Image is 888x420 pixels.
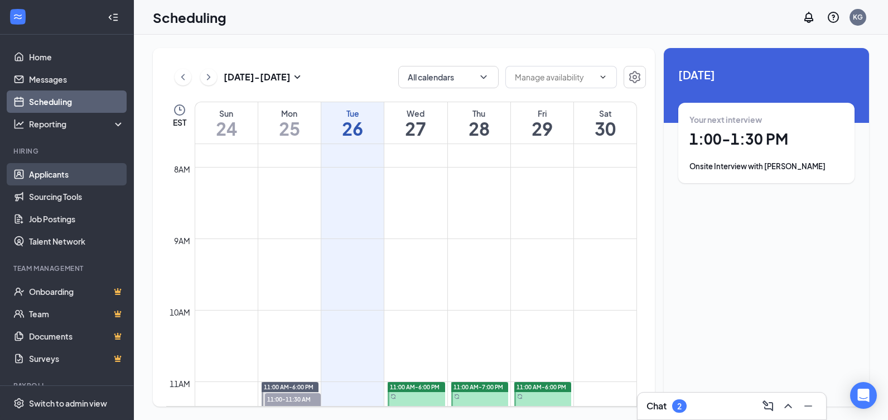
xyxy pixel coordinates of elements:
svg: ChevronUp [781,399,795,413]
button: ChevronUp [779,397,797,415]
h1: 24 [195,119,258,138]
svg: Minimize [802,399,815,413]
h1: 29 [511,119,573,138]
a: Home [29,46,124,68]
div: Switch to admin view [29,398,107,409]
div: 8am [172,163,192,175]
h1: 27 [384,119,447,138]
svg: ChevronDown [478,71,489,83]
svg: Settings [628,70,641,84]
svg: Sync [454,394,460,399]
svg: Clock [173,103,186,117]
div: Thu [448,108,510,119]
div: Fri [511,108,573,119]
div: 11am [167,378,192,390]
h1: 26 [321,119,384,138]
h3: [DATE] - [DATE] [224,71,291,83]
a: Applicants [29,163,124,185]
svg: WorkstreamLogo [12,11,23,22]
h1: 1:00 - 1:30 PM [689,130,843,149]
a: TeamCrown [29,303,124,325]
div: Mon [258,108,321,119]
a: August 30, 2025 [574,102,636,144]
span: [DATE] [678,66,855,83]
a: Sourcing Tools [29,185,124,208]
a: August 28, 2025 [448,102,510,144]
div: 2 [677,402,682,411]
div: 10am [167,306,192,318]
a: Scheduling [29,90,124,113]
svg: Collapse [108,12,119,23]
a: August 27, 2025 [384,102,447,144]
a: SurveysCrown [29,347,124,370]
button: ChevronLeft [175,69,191,85]
button: All calendarsChevronDown [398,66,499,88]
div: Sun [195,108,258,119]
a: August 25, 2025 [258,102,321,144]
button: Settings [624,66,646,88]
span: 11:00 AM-6:00 PM [390,383,440,391]
a: August 24, 2025 [195,102,258,144]
div: Hiring [13,146,122,156]
svg: Sync [390,394,396,399]
span: EST [173,117,186,128]
h1: 28 [448,119,510,138]
h1: 25 [258,119,321,138]
a: Talent Network [29,230,124,252]
div: 9am [172,235,192,247]
div: Onsite Interview with [PERSON_NAME] [689,161,843,172]
svg: Sync [517,394,523,399]
div: Reporting [29,118,125,130]
span: 11:00 AM-6:00 PM [264,383,313,391]
div: Wed [384,108,447,119]
input: Manage availability [515,71,594,83]
svg: ChevronLeft [177,70,189,84]
button: ChevronRight [200,69,217,85]
svg: ChevronDown [599,73,607,82]
div: Your next interview [689,114,843,125]
svg: Settings [13,398,25,409]
h1: Scheduling [153,8,226,27]
h3: Chat [646,400,667,412]
div: Tue [321,108,384,119]
div: Team Management [13,264,122,273]
button: ComposeMessage [759,397,777,415]
svg: ComposeMessage [761,399,775,413]
svg: Analysis [13,118,25,130]
a: August 29, 2025 [511,102,573,144]
h1: 30 [574,119,636,138]
span: 11:00 AM-6:00 PM [517,383,566,391]
a: Job Postings [29,208,124,230]
span: 11:00 AM-7:00 PM [453,383,503,391]
button: Minimize [799,397,817,415]
span: 11:00-11:30 AM [265,393,321,404]
svg: Notifications [802,11,815,24]
div: Open Intercom Messenger [850,382,877,409]
svg: QuestionInfo [827,11,840,24]
a: August 26, 2025 [321,102,384,144]
a: OnboardingCrown [29,280,124,303]
div: Sat [574,108,636,119]
a: Messages [29,68,124,90]
svg: SmallChevronDown [291,70,304,84]
a: DocumentsCrown [29,325,124,347]
svg: ChevronRight [203,70,214,84]
div: Payroll [13,381,122,390]
div: KG [853,12,863,22]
